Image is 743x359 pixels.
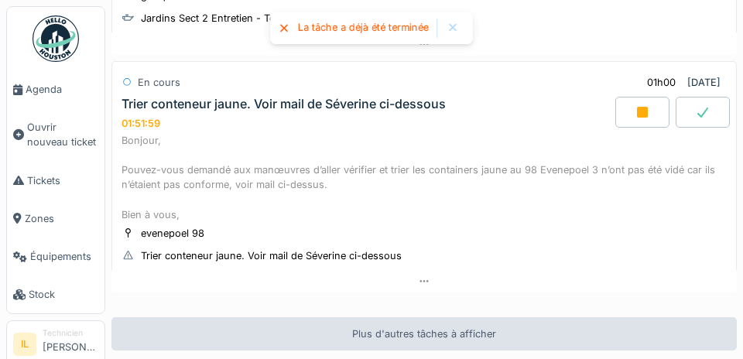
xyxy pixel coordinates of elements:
div: Trier conteneur jaune. Voir mail de Séverine ci-dessous [141,248,402,263]
div: Bonjour, Pouvez-vous demandé aux manœuvres d’aller vérifier et trier les containers jaune au 98 E... [122,133,727,222]
div: Plus d'autres tâches à afficher [111,317,737,350]
a: Tickets [7,162,104,200]
div: Trier conteneur jaune. Voir mail de Séverine ci-dessous [122,97,446,111]
a: Équipements [7,238,104,275]
div: 01:51:59 [122,118,160,129]
div: evenepoel 98 [141,226,204,241]
a: Zones [7,200,104,238]
li: IL [13,333,36,356]
span: Ouvrir nouveau ticket [27,120,98,149]
div: Technicien [43,327,98,339]
div: Jardins Sect 2 Entretien - Tonte Pelouse [141,11,330,26]
span: Tickets [27,173,98,188]
div: En cours [138,75,180,90]
a: Agenda [7,70,104,108]
div: La tâche a déjà été terminée [298,22,429,35]
span: Agenda [26,82,98,97]
div: 01h00 [647,75,676,90]
div: [DATE] [687,75,721,90]
a: Ouvrir nouveau ticket [7,108,104,161]
span: Équipements [30,249,98,264]
span: Stock [29,287,98,302]
span: Zones [25,211,98,226]
a: Stock [7,275,104,313]
img: Badge_color-CXgf-gQk.svg [33,15,79,62]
